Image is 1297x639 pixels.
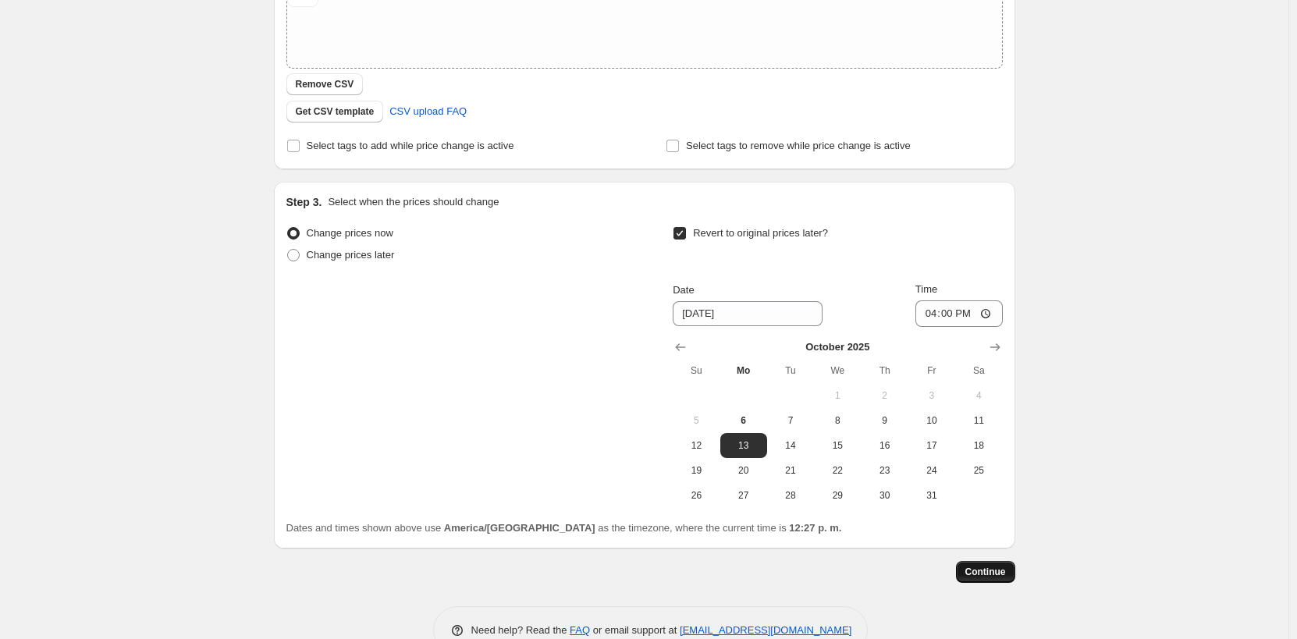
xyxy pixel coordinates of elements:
button: Thursday October 2 2025 [861,383,908,408]
span: 18 [961,439,996,452]
span: 7 [773,414,808,427]
button: Friday October 3 2025 [908,383,955,408]
span: 28 [773,489,808,502]
span: 9 [867,414,901,427]
span: 11 [961,414,996,427]
th: Saturday [955,358,1002,383]
span: Remove CSV [296,78,354,91]
span: Su [679,364,713,377]
button: Thursday October 23 2025 [861,458,908,483]
button: Thursday October 16 2025 [861,433,908,458]
button: Saturday October 4 2025 [955,383,1002,408]
span: Fr [915,364,949,377]
span: 30 [867,489,901,502]
span: 6 [727,414,761,427]
button: Sunday October 12 2025 [673,433,720,458]
button: Sunday October 19 2025 [673,458,720,483]
span: 16 [867,439,901,452]
button: Wednesday October 15 2025 [814,433,861,458]
h2: Step 3. [286,194,322,210]
span: Change prices now [307,227,393,239]
span: 23 [867,464,901,477]
span: Continue [965,566,1006,578]
button: Saturday October 25 2025 [955,458,1002,483]
button: Wednesday October 29 2025 [814,483,861,508]
span: 29 [820,489,855,502]
button: Tuesday October 7 2025 [767,408,814,433]
button: Get CSV template [286,101,384,122]
button: Monday October 13 2025 [720,433,767,458]
button: Sunday October 5 2025 [673,408,720,433]
b: America/[GEOGRAPHIC_DATA] [444,522,595,534]
span: Sa [961,364,996,377]
span: 13 [727,439,761,452]
span: Select tags to remove while price change is active [686,140,911,151]
span: Get CSV template [296,105,375,118]
b: 12:27 p. m. [789,522,841,534]
button: Friday October 24 2025 [908,458,955,483]
span: CSV upload FAQ [389,104,467,119]
th: Thursday [861,358,908,383]
button: Thursday October 9 2025 [861,408,908,433]
button: Today Monday October 6 2025 [720,408,767,433]
th: Wednesday [814,358,861,383]
button: Sunday October 26 2025 [673,483,720,508]
span: 17 [915,439,949,452]
span: 26 [679,489,713,502]
span: 14 [773,439,808,452]
span: 10 [915,414,949,427]
th: Friday [908,358,955,383]
button: Monday October 20 2025 [720,458,767,483]
span: 20 [727,464,761,477]
span: 27 [727,489,761,502]
th: Tuesday [767,358,814,383]
th: Sunday [673,358,720,383]
button: Continue [956,561,1015,583]
button: Wednesday October 1 2025 [814,383,861,408]
span: Dates and times shown above use as the timezone, where the current time is [286,522,842,534]
input: 10/6/2025 [673,301,823,326]
button: Tuesday October 21 2025 [767,458,814,483]
button: Thursday October 30 2025 [861,483,908,508]
span: 21 [773,464,808,477]
span: or email support at [590,624,680,636]
span: Tu [773,364,808,377]
span: 1 [820,389,855,402]
a: [EMAIL_ADDRESS][DOMAIN_NAME] [680,624,851,636]
span: 25 [961,464,996,477]
button: Tuesday October 14 2025 [767,433,814,458]
button: Friday October 10 2025 [908,408,955,433]
span: 15 [820,439,855,452]
span: Change prices later [307,249,395,261]
span: 24 [915,464,949,477]
button: Friday October 31 2025 [908,483,955,508]
span: 2 [867,389,901,402]
span: 19 [679,464,713,477]
button: Monday October 27 2025 [720,483,767,508]
span: We [820,364,855,377]
span: Time [915,283,937,295]
a: FAQ [570,624,590,636]
span: Select tags to add while price change is active [307,140,514,151]
span: 12 [679,439,713,452]
span: 4 [961,389,996,402]
button: Remove CSV [286,73,364,95]
button: Show next month, November 2025 [984,336,1006,358]
p: Select when the prices should change [328,194,499,210]
span: 31 [915,489,949,502]
span: Date [673,284,694,296]
button: Show previous month, September 2025 [670,336,691,358]
input: 12:00 [915,300,1003,327]
button: Friday October 17 2025 [908,433,955,458]
span: 8 [820,414,855,427]
span: Need help? Read the [471,624,570,636]
span: 3 [915,389,949,402]
button: Wednesday October 22 2025 [814,458,861,483]
span: Th [867,364,901,377]
button: Wednesday October 8 2025 [814,408,861,433]
a: CSV upload FAQ [380,99,476,124]
span: 5 [679,414,713,427]
th: Monday [720,358,767,383]
span: Revert to original prices later? [693,227,828,239]
button: Tuesday October 28 2025 [767,483,814,508]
